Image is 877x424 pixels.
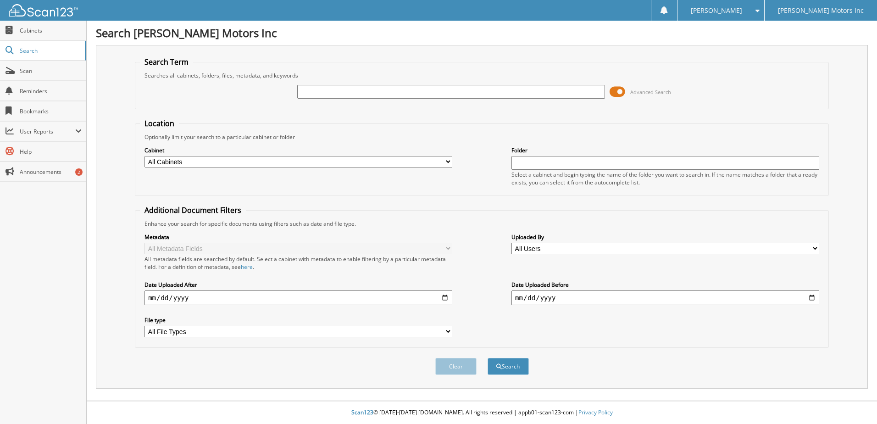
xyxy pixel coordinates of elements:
[691,8,742,13] span: [PERSON_NAME]
[488,358,529,375] button: Search
[140,133,824,141] div: Optionally limit your search to a particular cabinet or folder
[140,220,824,228] div: Enhance your search for specific documents using filters such as date and file type.
[87,402,877,424] div: © [DATE]-[DATE] [DOMAIN_NAME]. All rights reserved | appb01-scan123-com |
[435,358,477,375] button: Clear
[511,171,819,186] div: Select a cabinet and begin typing the name of the folder you want to search in. If the name match...
[511,146,819,154] label: Folder
[144,281,452,289] label: Date Uploaded After
[241,263,253,271] a: here
[140,72,824,79] div: Searches all cabinets, folders, files, metadata, and keywords
[20,67,82,75] span: Scan
[778,8,864,13] span: [PERSON_NAME] Motors Inc
[140,118,179,128] legend: Location
[511,233,819,241] label: Uploaded By
[9,4,78,17] img: scan123-logo-white.svg
[144,316,452,324] label: File type
[20,148,82,156] span: Help
[20,27,82,34] span: Cabinets
[144,146,452,154] label: Cabinet
[20,47,80,55] span: Search
[144,255,452,271] div: All metadata fields are searched by default. Select a cabinet with metadata to enable filtering b...
[144,233,452,241] label: Metadata
[20,107,82,115] span: Bookmarks
[140,57,193,67] legend: Search Term
[351,408,373,416] span: Scan123
[20,168,82,176] span: Announcements
[511,290,819,305] input: end
[96,25,868,40] h1: Search [PERSON_NAME] Motors Inc
[144,290,452,305] input: start
[578,408,613,416] a: Privacy Policy
[20,87,82,95] span: Reminders
[140,205,246,215] legend: Additional Document Filters
[630,89,671,95] span: Advanced Search
[511,281,819,289] label: Date Uploaded Before
[75,168,83,176] div: 2
[20,128,75,135] span: User Reports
